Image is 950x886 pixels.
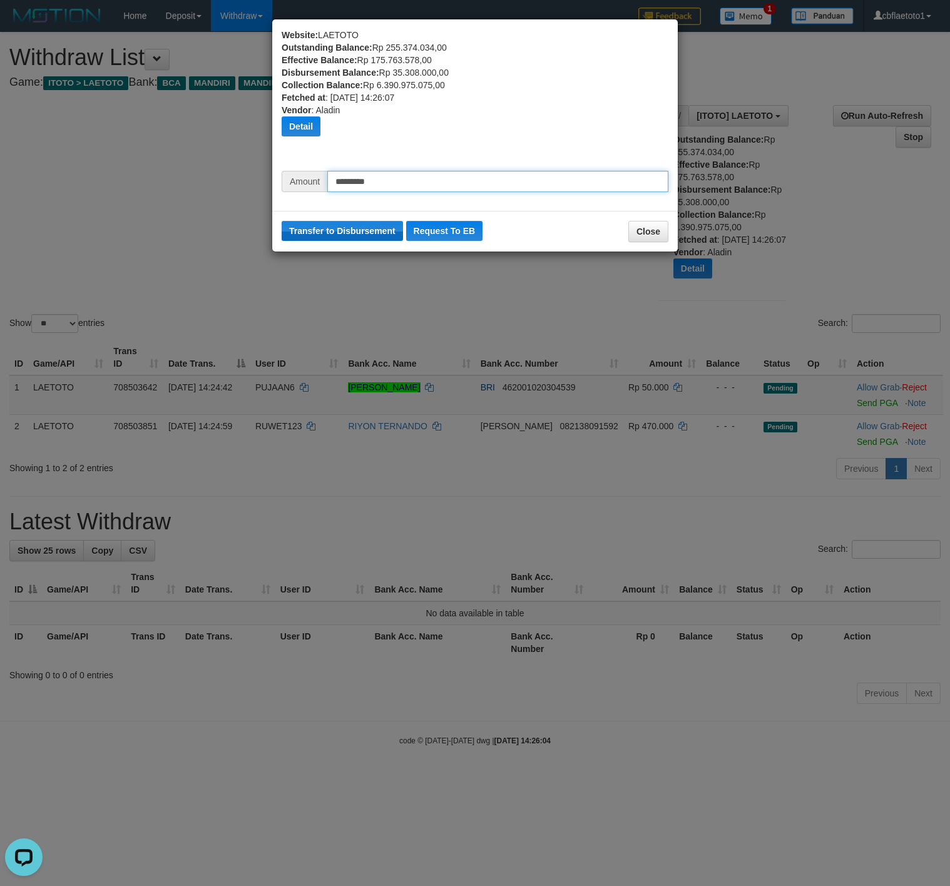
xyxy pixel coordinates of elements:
button: Close [628,221,668,242]
b: Website: [282,30,318,40]
b: Outstanding Balance: [282,43,372,53]
b: Disbursement Balance: [282,68,379,78]
button: Transfer to Disbursement [282,221,403,241]
button: Detail [282,116,320,136]
b: Vendor [282,105,311,115]
button: Open LiveChat chat widget [5,5,43,43]
div: LAETOTO Rp 255.374.034,00 Rp 175.763.578,00 Rp 35.308.000,00 Rp 6.390.975.075,00 : [DATE] 14:26:0... [282,29,668,171]
b: Fetched at [282,93,325,103]
span: Amount [282,171,327,192]
b: Collection Balance: [282,80,363,90]
button: Request To EB [406,221,483,241]
b: Effective Balance: [282,55,357,65]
